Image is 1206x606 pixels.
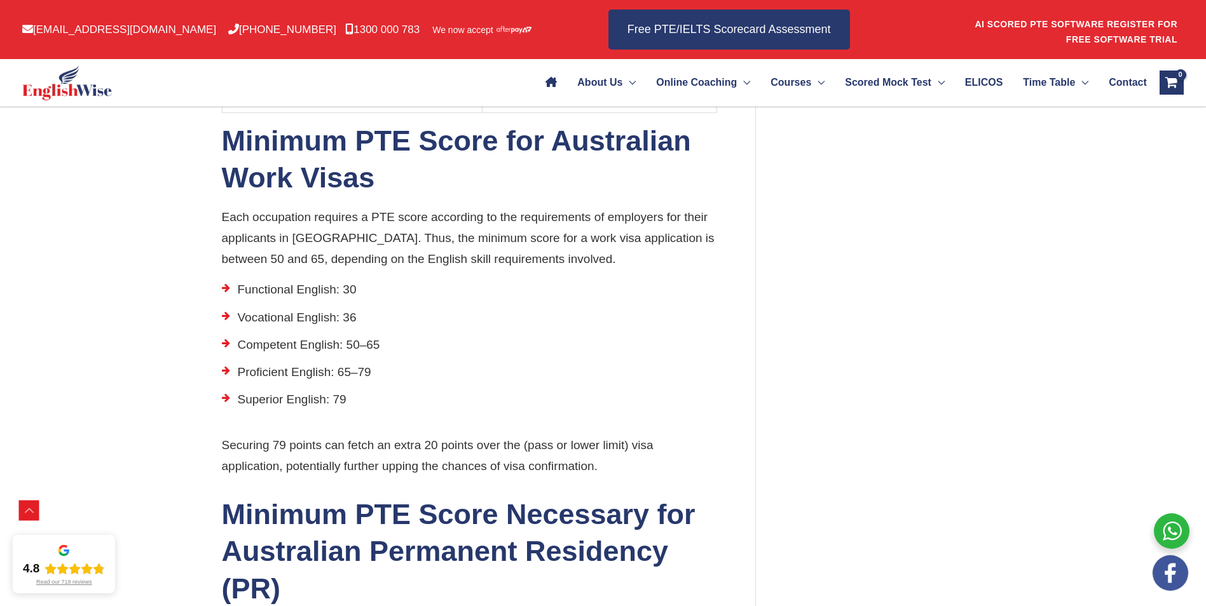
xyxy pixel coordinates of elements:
p: Each occupation requires a PTE score according to the requirements of employers for their applica... [222,206,717,270]
img: cropped-ew-logo [22,65,112,100]
a: 1300 000 783 [345,24,420,36]
span: About Us [577,60,622,105]
a: Free PTE/IELTS Scorecard Assessment [608,10,850,50]
li: Proficient English: 65–79 [222,361,717,389]
a: Time TableMenu Toggle [1013,60,1099,105]
span: Online Coaching [656,60,737,105]
span: Menu Toggle [737,60,750,105]
a: [PHONE_NUMBER] [228,24,336,36]
a: AI SCORED PTE SOFTWARE REGISTER FOR FREE SOFTWARE TRIAL [975,19,1177,44]
div: Read our 718 reviews [36,579,92,586]
h2: Minimum PTE Score for Australian Work Visas [222,123,717,197]
li: Competent English: 50–65 [222,334,717,361]
li: Superior English: 79 [222,389,717,416]
span: Courses [771,60,811,105]
img: Afterpay-Logo [497,26,531,33]
a: About UsMenu Toggle [567,60,646,105]
aside: Header Widget 1 [974,9,1184,50]
span: Menu Toggle [622,60,636,105]
div: Rating: 4.8 out of 5 [23,561,105,576]
span: Time Table [1023,60,1075,105]
div: 4.8 [23,561,39,576]
a: Online CoachingMenu Toggle [646,60,760,105]
a: Contact [1099,60,1146,105]
span: ELICOS [965,60,1003,105]
li: Functional English: 30 [222,279,717,306]
span: Menu Toggle [811,60,825,105]
span: Scored Mock Test [845,60,931,105]
span: Contact [1109,60,1147,105]
li: Vocational English: 36 [222,307,717,334]
a: ELICOS [955,60,1013,105]
a: View Shopping Cart, empty [1160,71,1184,95]
span: We now accept [432,24,493,36]
p: Securing 79 points can fetch an extra 20 points over the (pass or lower limit) visa application, ... [222,434,717,477]
nav: Site Navigation: Main Menu [535,60,1146,105]
img: white-facebook.png [1153,555,1188,591]
span: Menu Toggle [931,60,945,105]
a: Scored Mock TestMenu Toggle [835,60,955,105]
span: Menu Toggle [1075,60,1088,105]
a: CoursesMenu Toggle [760,60,835,105]
a: [EMAIL_ADDRESS][DOMAIN_NAME] [22,24,216,36]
